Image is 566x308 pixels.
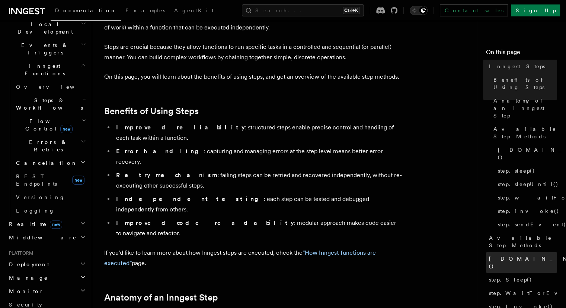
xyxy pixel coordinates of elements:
a: Benefits of Using Steps [104,106,199,116]
li: : modular approach makes code easier to navigate and refactor. [114,218,402,239]
span: Realtime [6,220,62,228]
span: Middleware [6,234,77,241]
a: Anatomy of an Inngest Step [104,292,218,303]
span: REST Endpoints [16,173,57,187]
li: : capturing and managing errors at the step level means better error recovery. [114,146,402,167]
a: REST Endpointsnew [13,170,87,191]
span: Monitor [6,287,44,295]
a: AgentKit [170,2,218,20]
span: Platform [6,250,33,256]
button: Events & Triggers [6,38,87,59]
span: Local Development [6,21,81,35]
span: Examples [125,7,165,13]
a: step.waitForEvent() [495,191,557,204]
button: Cancellation [13,156,87,170]
span: Available Step Methods [489,234,557,249]
span: Security [9,302,42,308]
a: step.sleep() [495,164,557,177]
a: Available Step Methods [486,231,557,252]
span: new [72,176,84,185]
button: Toggle dark mode [410,6,428,15]
li: : each step can be tested and debugged independently from others. [114,194,402,215]
span: Available Step Methods [493,125,557,140]
a: Anatomy of an Inngest Step [490,94,557,122]
a: Documentation [51,2,121,21]
span: Overview [16,84,93,90]
span: Versioning [16,194,65,200]
button: Deployment [6,258,87,271]
span: Inngest Steps [489,63,545,70]
span: step.sleepUntil() [498,180,559,188]
strong: Independent testing [116,195,264,202]
li: : structured steps enable precise control and handling of each task within a function. [114,122,402,143]
span: Errors & Retries [13,138,81,153]
span: AgentKit [174,7,214,13]
strong: Error handling [116,148,204,155]
span: Manage [6,274,48,282]
span: Events & Triggers [6,41,81,56]
a: [DOMAIN_NAME]() [495,143,557,164]
h4: On this page [486,48,557,60]
span: new [60,125,73,133]
kbd: Ctrl+K [343,7,359,14]
button: Search...Ctrl+K [242,4,364,16]
a: Sign Up [511,4,560,16]
a: [DOMAIN_NAME]() [486,252,557,273]
button: Local Development [6,18,87,38]
button: Errors & Retries [13,135,87,156]
span: step.Sleep() [489,276,532,283]
p: On this page, you will learn about the benefits of using steps, and get an overview of the availa... [104,72,402,82]
a: step.WaitForEvent() [486,286,557,300]
span: Benefits of Using Steps [493,76,557,91]
span: step.invoke() [498,207,559,215]
button: Manage [6,271,87,285]
span: Documentation [55,7,116,13]
p: Steps are crucial because they allow functions to run specific tasks in a controlled and sequenti... [104,42,402,63]
div: Inngest Functions [6,80,87,217]
strong: Improved reliability [116,124,245,131]
a: Versioning [13,191,87,204]
a: Logging [13,204,87,217]
span: Anatomy of an Inngest Step [493,97,557,119]
span: Flow Control [13,117,82,132]
a: step.invoke() [495,204,557,218]
span: Steps & Workflows [13,97,83,111]
button: Middleware [6,231,87,244]
a: Benefits of Using Steps [490,73,557,94]
a: Examples [121,2,170,20]
span: Deployment [6,261,49,268]
span: step.sleep() [498,167,535,175]
p: Steps are fundamental building blocks in Inngest functions. Each step represents an individual ta... [104,12,402,33]
a: step.sleepUntil() [495,177,557,191]
a: Overview [13,80,87,94]
strong: Improved code readability [116,219,294,226]
a: step.sendEvent() [495,218,557,231]
a: Inngest Steps [486,60,557,73]
a: Available Step Methods [490,122,557,143]
span: new [50,220,62,229]
p: If you'd like to learn more about how Inngest steps are executed, check the page. [104,248,402,268]
span: Logging [16,208,55,214]
button: Monitor [6,285,87,298]
li: : failing steps can be retried and recovered independently, without re-executing other successful... [114,170,402,191]
span: Cancellation [13,159,77,167]
button: Flow Controlnew [13,114,87,135]
button: Inngest Functions [6,59,87,80]
a: Contact sales [440,4,508,16]
button: Realtimenew [6,217,87,231]
button: Steps & Workflows [13,94,87,114]
span: Inngest Functions [6,62,80,77]
strong: Retry mechanism [116,172,217,179]
a: step.Sleep() [486,273,557,286]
